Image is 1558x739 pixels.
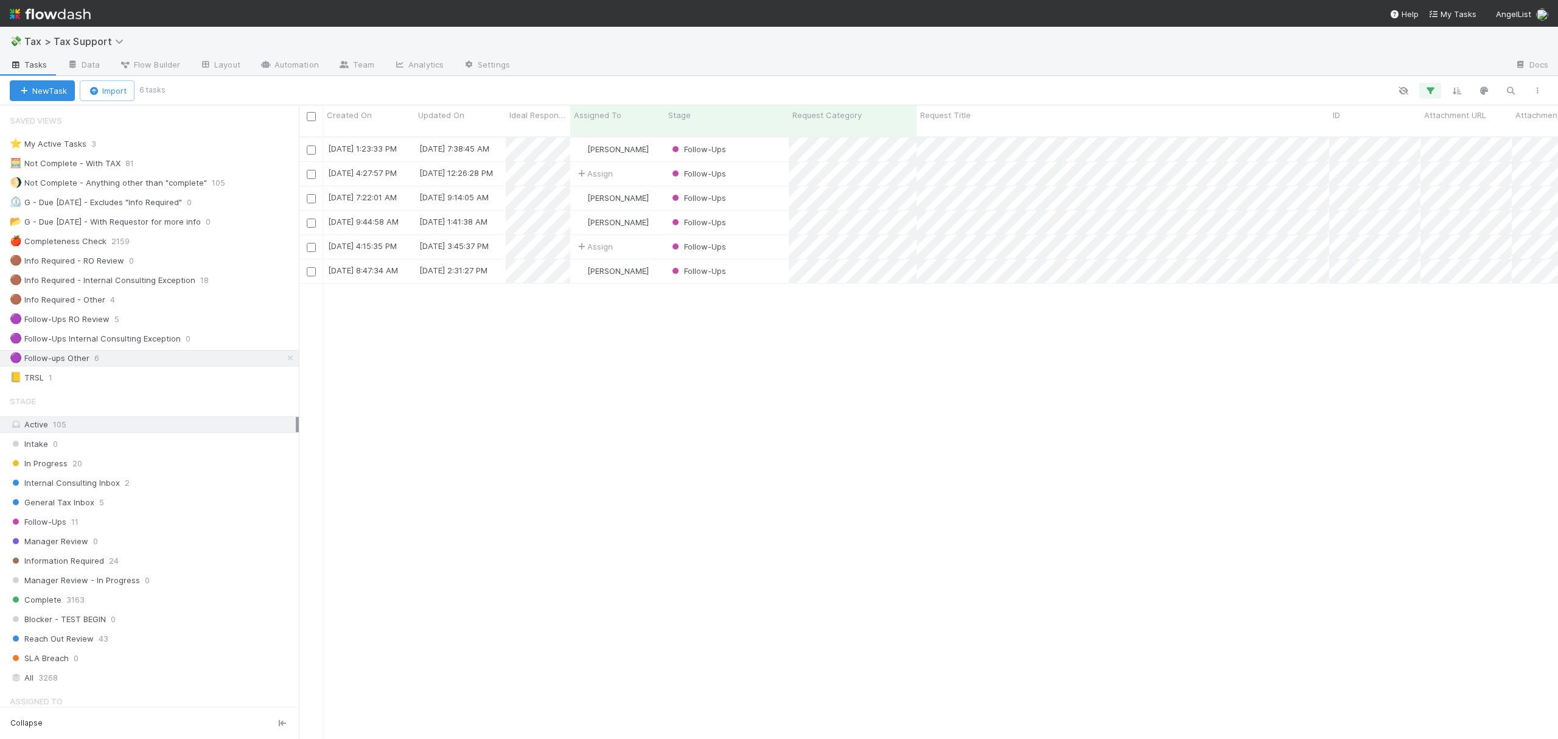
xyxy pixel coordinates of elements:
[114,312,131,327] span: 5
[53,419,66,429] span: 105
[509,109,567,121] span: Ideal Response Date
[1389,8,1419,20] div: Help
[328,191,397,203] div: [DATE] 7:22:01 AM
[10,475,120,491] span: Internal Consulting Inbox
[587,217,649,227] span: [PERSON_NAME]
[10,612,106,627] span: Blocker - TEST BEGIN
[200,273,221,288] span: 18
[575,240,613,253] span: Assign
[307,194,316,203] input: Toggle Row Selected
[575,192,649,204] div: [PERSON_NAME]
[575,143,649,155] div: [PERSON_NAME]
[93,534,98,549] span: 0
[24,35,130,47] span: Tax > Tax Support
[328,167,397,179] div: [DATE] 4:27:57 PM
[10,313,22,324] span: 🟣
[307,170,316,179] input: Toggle Row Selected
[99,495,104,510] span: 5
[1333,109,1340,121] span: ID
[119,58,180,71] span: Flow Builder
[10,58,47,71] span: Tasks
[10,195,182,210] div: G - Due [DATE] - Excludes "Info Required"
[669,167,726,180] div: Follow-Ups
[10,253,124,268] div: Info Required - RO Review
[57,56,110,75] a: Data
[669,266,726,276] span: Follow-Ups
[10,495,94,510] span: General Tax Inbox
[575,167,613,180] span: Assign
[1428,8,1476,20] a: My Tasks
[10,553,104,569] span: Information Required
[53,436,58,452] span: 0
[792,109,862,121] span: Request Category
[10,177,22,187] span: 🌖
[669,242,726,251] span: Follow-Ups
[576,144,585,154] img: avatar_cfa6ccaa-c7d9-46b3-b608-2ec56ecf97ad.png
[110,292,127,307] span: 4
[10,138,22,149] span: ⭐
[10,255,22,265] span: 🟤
[10,651,69,666] span: SLA Breach
[125,475,130,491] span: 2
[91,136,108,152] span: 3
[10,333,22,343] span: 🟣
[10,372,22,382] span: 📒
[190,56,250,75] a: Layout
[10,718,43,729] span: Collapse
[419,215,487,228] div: [DATE] 1:41:38 AM
[110,56,190,75] a: Flow Builder
[10,175,207,191] div: Not Complete - Anything other than "complete"
[10,689,63,713] span: Assigned To
[10,631,94,646] span: Reach Out Review
[10,573,140,588] span: Manager Review - In Progress
[10,4,91,24] img: logo-inverted-e16ddd16eac7371096b0.svg
[10,670,296,685] div: All
[72,456,82,471] span: 20
[328,142,397,155] div: [DATE] 1:23:33 PM
[576,193,585,203] img: avatar_d45d11ee-0024-4901-936f-9df0a9cc3b4e.png
[1496,9,1531,19] span: AngelList
[10,352,22,363] span: 🟣
[669,240,726,253] div: Follow-Ups
[327,109,372,121] span: Created On
[669,217,726,227] span: Follow-Ups
[669,192,726,204] div: Follow-Ups
[10,351,89,366] div: Follow-ups Other
[10,158,22,168] span: 🧮
[1428,9,1476,19] span: My Tasks
[669,169,726,178] span: Follow-Ups
[669,216,726,228] div: Follow-Ups
[307,112,316,121] input: Toggle All Rows Selected
[419,264,487,276] div: [DATE] 2:31:27 PM
[10,514,66,530] span: Follow-Ups
[10,292,105,307] div: Info Required - Other
[574,109,621,121] span: Assigned To
[10,331,181,346] div: Follow-Ups Internal Consulting Exception
[576,217,585,227] img: avatar_892eb56c-5b5a-46db-bf0b-2a9023d0e8f8.png
[419,191,489,203] div: [DATE] 9:14:05 AM
[669,144,726,154] span: Follow-Ups
[10,389,36,413] span: Stage
[669,143,726,155] div: Follow-Ups
[49,370,65,385] span: 1
[10,234,107,249] div: Completeness Check
[307,219,316,228] input: Toggle Row Selected
[1424,109,1486,121] span: Attachment URL
[38,670,58,685] span: 3268
[1505,56,1558,75] a: Docs
[111,612,116,627] span: 0
[10,592,61,608] span: Complete
[74,651,79,666] span: 0
[328,240,397,252] div: [DATE] 4:15:35 PM
[139,85,166,96] small: 6 tasks
[250,56,329,75] a: Automation
[920,109,971,121] span: Request Title
[10,236,22,246] span: 🍎
[111,234,142,249] span: 2159
[10,197,22,207] span: ⏲️
[587,266,649,276] span: [PERSON_NAME]
[212,175,237,191] span: 105
[145,573,150,588] span: 0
